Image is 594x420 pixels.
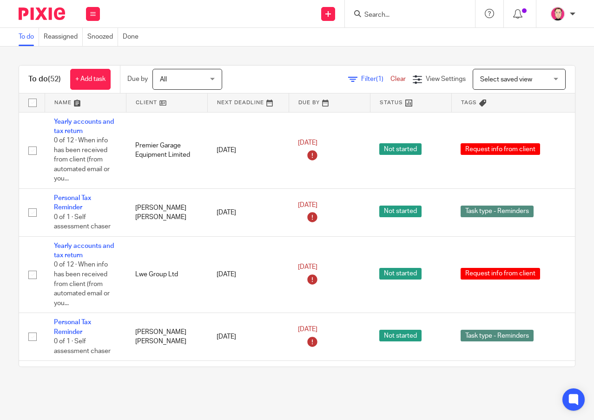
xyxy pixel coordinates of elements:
span: (1) [376,76,383,82]
a: To do [19,28,39,46]
span: All [160,76,167,83]
span: Not started [379,206,422,217]
a: Yearly accounts and tax return [54,243,114,259]
td: [DATE] [207,189,289,237]
td: [DATE] [207,112,289,189]
td: Lwe Group Ltd [126,236,207,313]
td: [PERSON_NAME] [PERSON_NAME] [126,361,207,409]
span: Tags [461,100,477,105]
span: Not started [379,268,422,280]
a: Clear [390,76,406,82]
span: 0 of 12 · When info has been received from client (from automated email or you... [54,262,110,307]
span: [DATE] [298,140,317,146]
a: Done [123,28,143,46]
span: Request info from client [461,143,540,155]
span: [DATE] [298,326,317,333]
h1: To do [28,74,61,84]
span: Not started [379,143,422,155]
span: Select saved view [480,76,532,83]
a: Reassigned [44,28,83,46]
p: Due by [127,74,148,84]
span: Filter [361,76,390,82]
span: 0 of 12 · When info has been received from client (from automated email or you... [54,137,110,182]
span: [DATE] [298,264,317,270]
span: 0 of 1 · Self assessment chaser [54,214,111,230]
a: Snoozed [87,28,118,46]
span: View Settings [426,76,466,82]
input: Search [363,11,447,20]
td: [PERSON_NAME] [PERSON_NAME] [126,189,207,237]
a: Yearly accounts and tax return [54,119,114,134]
img: Bradley%20-%20Pink.png [550,7,565,21]
td: Premier Garage Equipment Limited [126,112,207,189]
span: Task type - Reminders [461,330,534,341]
a: Personal Tax Reminder [54,195,91,211]
td: [DATE] [207,313,289,361]
span: [DATE] [298,202,317,208]
span: Not started [379,330,422,341]
td: [DATE] [207,236,289,313]
td: [PERSON_NAME] [PERSON_NAME] [126,313,207,361]
td: [DATE] [207,361,289,409]
a: + Add task [70,69,111,90]
img: Pixie [19,7,65,20]
a: Personal Tax Reminder [54,319,91,335]
span: (52) [48,75,61,83]
span: Request info from client [461,268,540,280]
span: 0 of 1 · Self assessment chaser [54,338,111,354]
span: Task type - Reminders [461,206,534,217]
